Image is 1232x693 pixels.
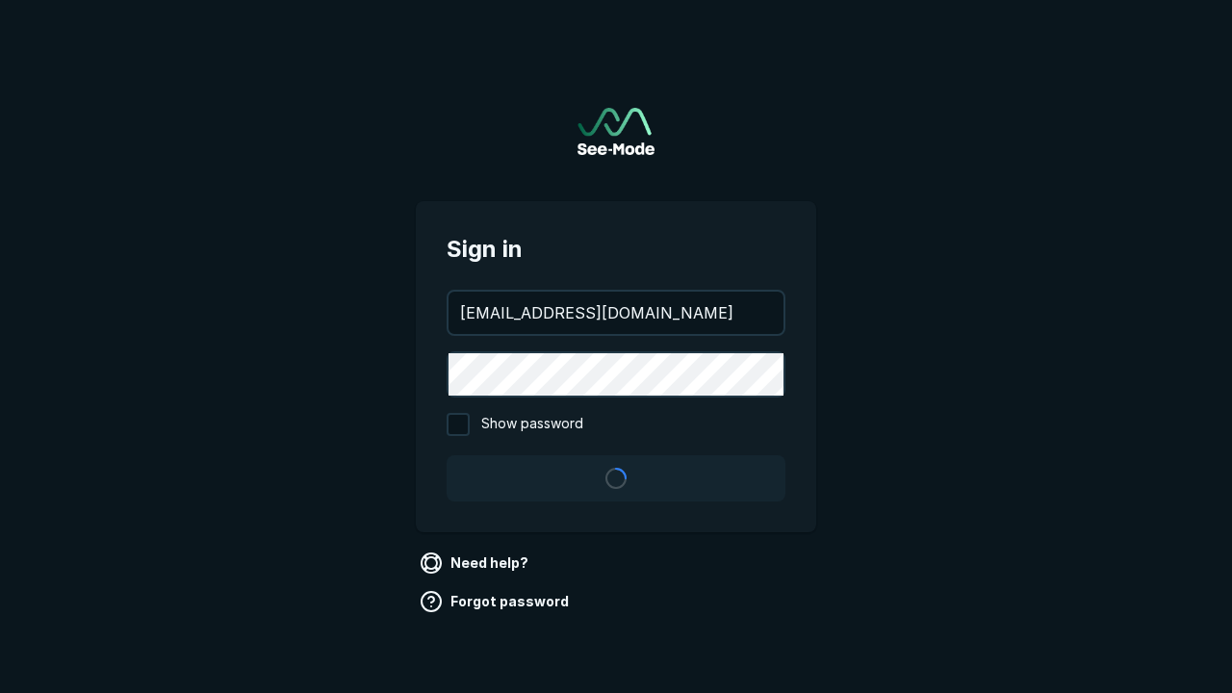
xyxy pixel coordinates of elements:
a: Forgot password [416,586,577,617]
img: See-Mode Logo [577,108,654,155]
input: your@email.com [449,292,783,334]
span: Sign in [447,232,785,267]
span: Show password [481,413,583,436]
a: Need help? [416,548,536,578]
a: Go to sign in [577,108,654,155]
